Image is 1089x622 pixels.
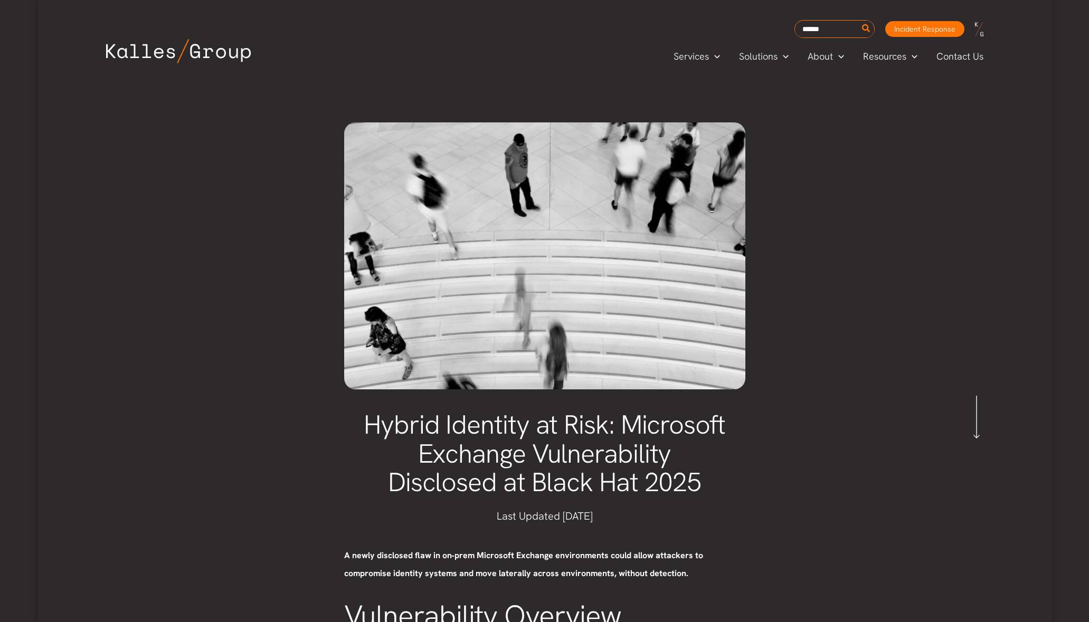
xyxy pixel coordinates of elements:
span: Menu Toggle [709,49,720,64]
img: Identity in Motion: Navigating Hidden Risks [344,122,745,390]
a: Incident Response [885,21,964,37]
a: SolutionsMenu Toggle [730,49,798,64]
a: ServicesMenu Toggle [664,49,730,64]
span: Solutions [739,49,778,64]
span: Hybrid Identity at Risk: Microsoft Exchange Vulnerability Disclosed at Black Hat 2025 [364,407,725,499]
span: Menu Toggle [778,49,789,64]
a: ResourcesMenu Toggle [854,49,927,64]
a: AboutMenu Toggle [798,49,854,64]
span: Last Updated [DATE] [497,509,593,523]
span: Menu Toggle [833,49,844,64]
span: Resources [863,49,906,64]
strong: A newly disclosed flaw in on‑prem Microsoft Exchange environments could allow attackers to compro... [344,550,703,579]
span: Menu Toggle [906,49,917,64]
span: Services [674,49,709,64]
button: Search [860,21,873,37]
span: About [808,49,833,64]
span: Contact Us [936,49,983,64]
a: Contact Us [927,49,994,64]
nav: Primary Site Navigation [664,47,993,65]
img: Kalles Group [106,39,251,63]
